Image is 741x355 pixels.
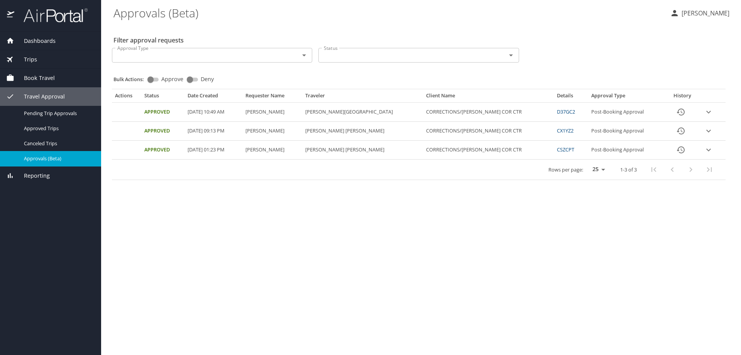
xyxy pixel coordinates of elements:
[184,122,242,141] td: [DATE] 09:13 PM
[703,106,714,118] button: expand row
[242,103,303,122] td: [PERSON_NAME]
[24,125,92,132] span: Approved Trips
[665,92,700,102] th: History
[588,103,665,122] td: Post-Booking Approval
[184,92,242,102] th: Date Created
[588,92,665,102] th: Approval Type
[667,6,733,20] button: [PERSON_NAME]
[24,110,92,117] span: Pending Trip Approvals
[588,122,665,141] td: Post-Booking Approval
[423,103,554,122] td: CORRECTIONS/[PERSON_NAME] COR CTR
[302,92,423,102] th: Traveler
[113,1,664,25] h1: Approvals (Beta)
[14,37,56,45] span: Dashboards
[242,141,303,160] td: [PERSON_NAME]
[672,122,690,140] button: History
[14,74,55,82] span: Book Travel
[141,103,184,122] td: Approved
[672,103,690,121] button: History
[703,144,714,156] button: expand row
[242,92,303,102] th: Requester Name
[161,76,183,82] span: Approve
[24,140,92,147] span: Canceled Trips
[112,92,726,180] table: Approval table
[557,146,574,153] a: CSZCPT
[201,76,214,82] span: Deny
[548,167,583,172] p: Rows per page:
[184,103,242,122] td: [DATE] 10:49 AM
[423,92,554,102] th: Client Name
[113,76,150,83] p: Bulk Actions:
[112,92,141,102] th: Actions
[588,141,665,160] td: Post-Booking Approval
[15,8,88,23] img: airportal-logo.png
[302,122,423,141] td: [PERSON_NAME] [PERSON_NAME]
[299,50,310,61] button: Open
[14,55,37,64] span: Trips
[672,141,690,159] button: History
[554,92,588,102] th: Details
[24,155,92,162] span: Approvals (Beta)
[113,34,184,46] h2: Filter approval requests
[679,8,729,18] p: [PERSON_NAME]
[302,103,423,122] td: [PERSON_NAME][GEOGRAPHIC_DATA]
[242,122,303,141] td: [PERSON_NAME]
[14,172,50,180] span: Reporting
[703,125,714,137] button: expand row
[141,122,184,141] td: Approved
[557,127,574,134] a: CX1YZ2
[423,122,554,141] td: CORRECTIONS/[PERSON_NAME] COR CTR
[586,164,608,175] select: rows per page
[423,141,554,160] td: CORRECTIONS/[PERSON_NAME] COR CTR
[141,141,184,160] td: Approved
[141,92,184,102] th: Status
[184,141,242,160] td: [DATE] 01:23 PM
[620,167,637,172] p: 1-3 of 3
[14,92,65,101] span: Travel Approval
[557,108,575,115] a: D37GC2
[302,141,423,160] td: [PERSON_NAME] [PERSON_NAME]
[506,50,516,61] button: Open
[7,8,15,23] img: icon-airportal.png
